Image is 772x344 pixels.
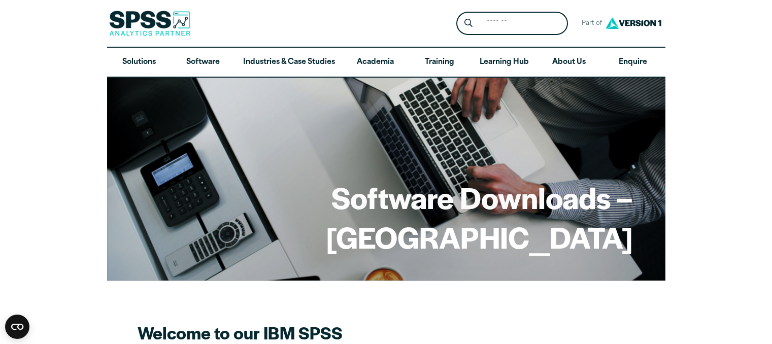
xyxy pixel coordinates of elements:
form: Site Header Search Form [456,12,568,36]
img: SPSS Analytics Partner [109,11,190,36]
a: Industries & Case Studies [235,48,343,77]
svg: Search magnifying glass icon [464,19,473,27]
a: Software [171,48,235,77]
span: Part of [576,16,603,31]
button: Search magnifying glass icon [459,14,478,33]
a: Learning Hub [472,48,537,77]
a: Academia [343,48,407,77]
a: About Us [537,48,601,77]
button: Open CMP widget [5,315,29,339]
img: Version1 Logo [603,14,664,32]
a: Enquire [601,48,665,77]
h1: Software Downloads – [GEOGRAPHIC_DATA] [140,178,633,256]
a: Training [407,48,471,77]
nav: Desktop version of site main menu [107,48,665,77]
a: Solutions [107,48,171,77]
